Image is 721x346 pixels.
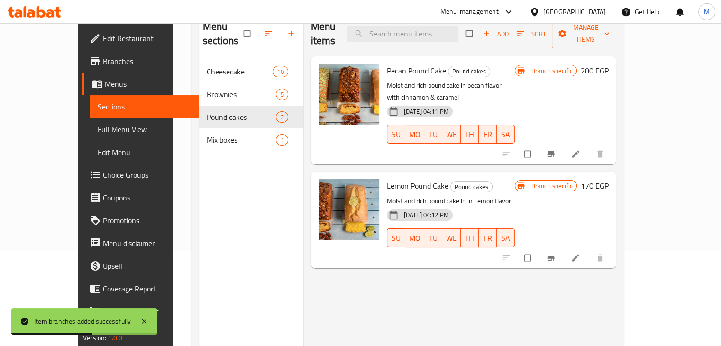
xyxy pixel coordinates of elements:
button: SA [497,125,515,144]
button: FR [479,228,497,247]
button: TU [424,125,442,144]
div: Item branches added successfully [34,316,131,327]
span: Mix boxes [207,134,276,146]
a: Coverage Report [82,277,199,300]
div: [GEOGRAPHIC_DATA] [543,7,606,17]
a: Upsell [82,255,199,277]
h6: 170 EGP [581,179,609,192]
span: 1 [276,136,287,145]
button: delete [590,144,612,164]
span: M [704,7,710,17]
span: [DATE] 04:11 PM [400,107,453,116]
span: MO [409,127,420,141]
button: WE [442,125,461,144]
img: Pecan Pound Cake [319,64,379,125]
span: SA [501,231,511,245]
span: SU [391,231,402,245]
span: Manage items [559,22,611,46]
button: FR [479,125,497,144]
button: Manage items [552,19,619,48]
a: Full Menu View [90,118,199,141]
div: Pound cakes2 [199,106,303,128]
span: 1.0.0 [108,332,122,344]
div: Menu-management [440,6,499,18]
span: TH [465,231,475,245]
span: Pound cakes [448,66,490,77]
div: items [276,111,288,123]
a: Menus [82,73,199,95]
span: 5 [276,90,287,99]
span: Grocery Checklist [103,306,191,317]
span: Upsell [103,260,191,272]
span: TH [465,127,475,141]
a: Edit menu item [571,149,582,159]
span: SU [391,127,402,141]
span: Edit Restaurant [103,33,191,44]
button: Add section [281,23,303,44]
button: TH [461,125,479,144]
button: MO [405,228,424,247]
span: SA [501,127,511,141]
span: Branch specific [528,66,576,75]
span: Sort items [511,27,552,41]
div: Mix boxes1 [199,128,303,151]
div: Cheesecake10 [199,60,303,83]
span: Sections [98,101,191,112]
input: search [347,26,458,42]
a: Edit menu item [571,253,582,263]
span: Menus [105,78,191,90]
a: Grocery Checklist [82,300,199,323]
button: SU [387,125,405,144]
a: Sections [90,95,199,118]
button: TU [424,228,442,247]
span: Menu disclaimer [103,237,191,249]
button: TH [461,228,479,247]
span: 2 [276,113,287,122]
span: Branches [103,55,191,67]
span: Pound cakes [451,182,492,192]
h6: 200 EGP [581,64,609,77]
a: Edit Menu [90,141,199,164]
span: Add [483,28,508,39]
span: Brownies [207,89,276,100]
h2: Menu items [311,19,336,48]
span: MO [409,231,420,245]
button: SU [387,228,405,247]
button: WE [442,228,461,247]
a: Menu disclaimer [82,232,199,255]
span: Select to update [519,249,538,267]
span: Branch specific [528,182,576,191]
span: Edit Menu [98,146,191,158]
span: TU [428,231,438,245]
span: Full Menu View [98,124,191,135]
span: 10 [273,67,287,76]
span: Pound cakes [207,111,276,123]
span: Version: [83,332,106,344]
p: Moist and rich pound cake in pecan flavor with cinnamon & caramel [387,80,515,103]
span: Pecan Pound Cake [387,64,446,78]
span: WE [446,127,457,141]
span: [DATE] 04:12 PM [400,210,453,219]
button: SA [497,228,515,247]
span: Coupons [103,192,191,203]
span: Select all sections [238,25,258,43]
button: MO [405,125,424,144]
a: Coupons [82,186,199,209]
span: FR [483,127,493,141]
div: items [273,66,288,77]
button: Add [480,27,511,41]
span: WE [446,231,457,245]
button: Branch-specific-item [540,144,563,164]
span: Cheesecake [207,66,273,77]
a: Edit Restaurant [82,27,199,50]
span: Sort [517,28,546,39]
h2: Menu sections [203,19,244,48]
p: Moist and rich pound cake in in Lemon flavor [387,195,515,207]
span: Add item [480,27,511,41]
span: Promotions [103,215,191,226]
span: Lemon Pound Cake [387,179,448,193]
